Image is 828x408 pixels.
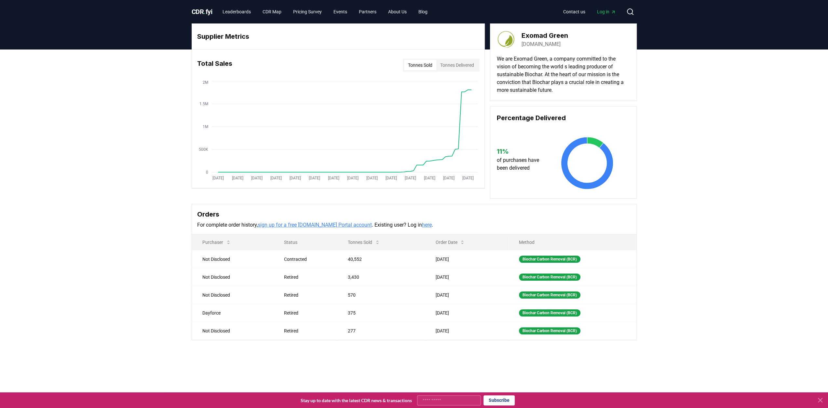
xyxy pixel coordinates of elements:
tspan: 500K [198,147,208,152]
div: Retired [284,310,332,316]
td: 3,430 [337,268,425,286]
tspan: [DATE] [328,176,339,180]
button: Purchaser [197,236,236,249]
a: Blog [413,6,433,18]
a: here [422,222,432,228]
button: Order Date [430,236,470,249]
h3: Percentage Delivered [497,113,630,123]
a: CDR.fyi [192,7,212,16]
a: Log in [592,6,621,18]
p: For complete order history, . Existing user? Log in . [197,221,631,229]
tspan: [DATE] [251,176,262,180]
div: Biochar Carbon Removal (BCR) [519,274,580,281]
div: Retired [284,274,332,280]
p: of purchases have been delivered [497,156,545,172]
tspan: [DATE] [385,176,397,180]
a: Partners [354,6,382,18]
tspan: 1M [202,124,208,129]
tspan: [DATE] [462,176,474,180]
img: Exomad Green-logo [497,30,515,49]
td: Not Disclosed [192,250,274,268]
tspan: [DATE] [366,176,377,180]
tspan: [DATE] [232,176,243,180]
a: CDR Map [257,6,287,18]
h3: Exomad Green [522,31,568,40]
tspan: [DATE] [404,176,416,180]
div: Biochar Carbon Removal (BCR) [519,256,580,263]
td: [DATE] [425,304,509,322]
h3: Supplier Metrics [197,32,479,41]
a: Pricing Survey [288,6,327,18]
tspan: [DATE] [212,176,224,180]
tspan: [DATE] [308,176,320,180]
div: Biochar Carbon Removal (BCR) [519,327,580,334]
div: Contracted [284,256,332,262]
td: Not Disclosed [192,322,274,340]
div: Biochar Carbon Removal (BCR) [519,291,580,299]
a: [DOMAIN_NAME] [522,40,561,48]
p: We are Exomad Green, a company committed to the vision of becoming the world s leading producer o... [497,55,630,94]
h3: Total Sales [197,59,232,72]
tspan: [DATE] [443,176,454,180]
nav: Main [217,6,433,18]
td: 570 [337,286,425,304]
span: Log in [597,8,616,15]
tspan: 0 [206,170,208,175]
a: Contact us [558,6,590,18]
div: Retired [284,328,332,334]
td: Not Disclosed [192,268,274,286]
span: CDR fyi [192,8,212,16]
div: Retired [284,292,332,298]
td: 375 [337,304,425,322]
td: 277 [337,322,425,340]
a: sign up for a free [DOMAIN_NAME] Portal account [258,222,372,228]
td: [DATE] [425,322,509,340]
tspan: [DATE] [270,176,281,180]
td: 40,552 [337,250,425,268]
tspan: [DATE] [289,176,301,180]
h3: Orders [197,209,631,219]
td: [DATE] [425,286,509,304]
tspan: [DATE] [424,176,435,180]
button: Tonnes Delivered [436,60,478,70]
tspan: [DATE] [347,176,358,180]
a: About Us [383,6,412,18]
div: Biochar Carbon Removal (BCR) [519,309,580,317]
button: Tonnes Sold [404,60,436,70]
p: Method [514,239,631,246]
td: [DATE] [425,268,509,286]
tspan: 1.5M [199,102,208,106]
span: . [204,8,206,16]
a: Leaderboards [217,6,256,18]
p: Status [279,239,332,246]
td: [DATE] [425,250,509,268]
tspan: 2M [202,80,208,85]
nav: Main [558,6,621,18]
button: Tonnes Sold [343,236,385,249]
td: Dayforce [192,304,274,322]
h3: 11 % [497,147,545,156]
td: Not Disclosed [192,286,274,304]
a: Events [328,6,352,18]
